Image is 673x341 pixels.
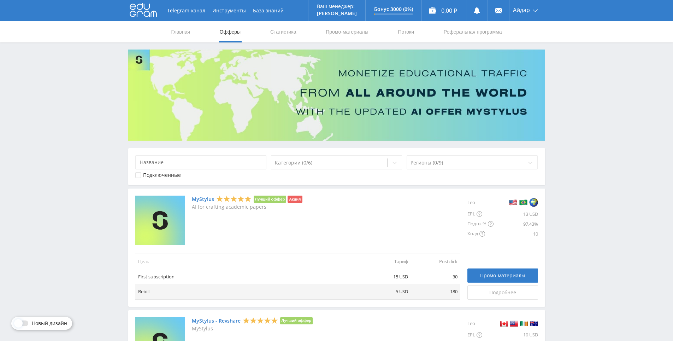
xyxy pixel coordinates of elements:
p: [PERSON_NAME] [317,11,357,16]
a: MyStylus [192,196,214,202]
p: AI for crafting academic papers [192,204,302,210]
a: Офферы [219,21,242,42]
span: Промо-материалы [480,273,525,278]
td: 180 [411,284,460,299]
p: Ваш менеджер: [317,4,357,9]
td: Цель [135,254,361,269]
a: Промо-материалы [467,268,538,283]
p: MyStylus [192,326,313,331]
span: Подробнее [489,290,516,295]
div: Гео [467,317,494,330]
div: Холд [467,229,494,239]
td: 5 USD [361,284,411,299]
div: 5 Stars [243,317,278,324]
li: Лучший оффер [254,196,287,203]
span: Новый дизайн [32,320,67,326]
input: Название [135,155,267,169]
a: Подробнее [467,285,538,300]
a: Главная [171,21,191,42]
div: Подтв. % [467,219,494,229]
div: Гео [467,196,494,209]
div: 13 USD [494,209,538,219]
div: 10 [494,229,538,239]
img: MyStylus [135,196,185,245]
div: EPL [467,330,494,340]
a: MyStylus - Revshare [192,318,241,324]
a: Потоки [397,21,415,42]
div: EPL [467,209,494,219]
td: Rebill [135,284,361,299]
td: 30 [411,269,460,284]
td: Тариф [361,254,411,269]
a: Реферальная программа [443,21,503,42]
div: 5 Stars [216,195,252,203]
a: Статистика [270,21,297,42]
td: First subscription [135,269,361,284]
a: Промо-материалы [325,21,369,42]
span: Айдар [513,7,530,13]
img: Banner [128,50,545,141]
div: Подключенные [143,172,181,178]
p: Бонус 3000 (0%) [374,6,413,12]
li: Акция [288,196,302,203]
td: Postclick [411,254,460,269]
li: Лучший оффер [280,317,313,324]
div: 97.43% [494,219,538,229]
td: 15 USD [361,269,411,284]
div: 10 USD [494,330,538,340]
